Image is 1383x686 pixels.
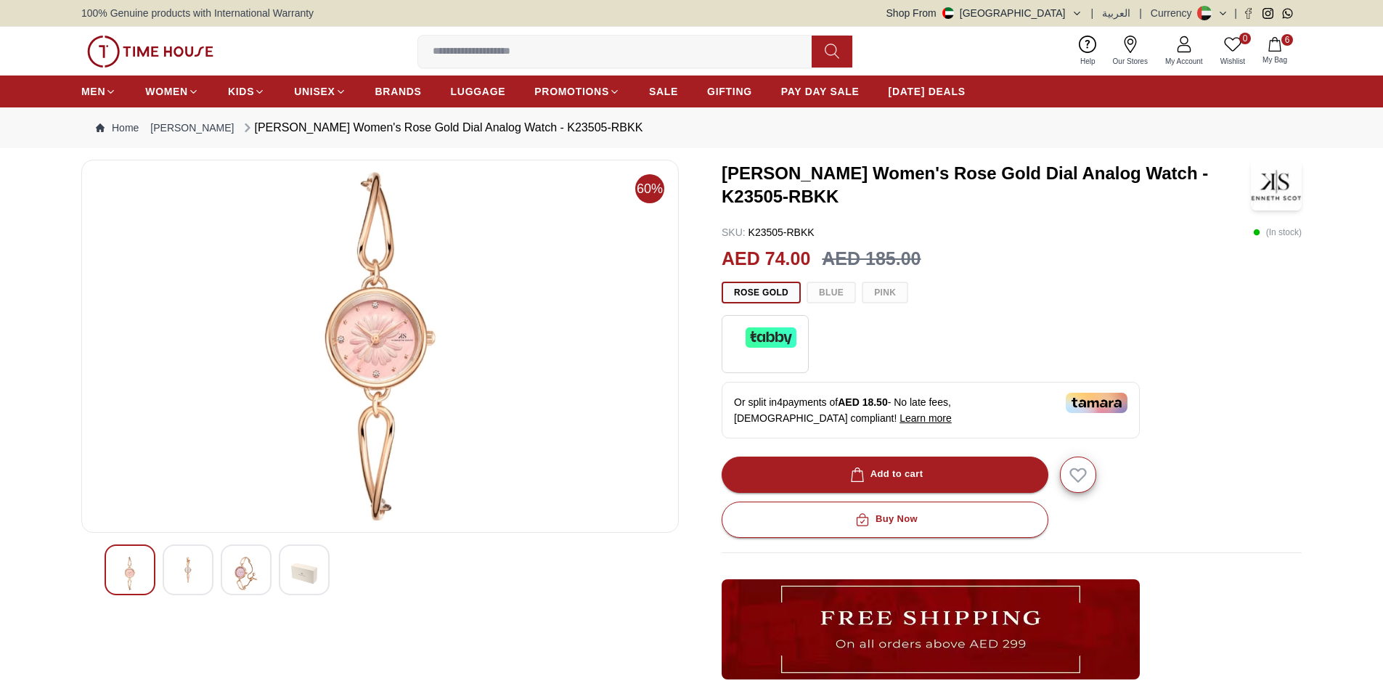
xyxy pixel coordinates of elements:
[781,78,860,105] a: PAY DAY SALE
[228,84,254,99] span: KIDS
[294,84,335,99] span: UNISEX
[81,107,1302,148] nav: Breadcrumb
[96,121,139,135] a: Home
[1091,6,1094,20] span: |
[649,84,678,99] span: SALE
[852,511,918,528] div: Buy Now
[635,174,664,203] span: 60%
[942,7,954,19] img: United Arab Emirates
[145,84,188,99] span: WOMEN
[534,78,620,105] a: PROMOTIONS
[1262,8,1273,19] a: Instagram
[1281,34,1293,46] span: 6
[1074,56,1101,67] span: Help
[1215,56,1251,67] span: Wishlist
[1066,393,1127,413] img: Tamara
[145,78,199,105] a: WOMEN
[1139,6,1142,20] span: |
[94,172,666,520] img: Kenneth Scott Women's Rose Gold Dial Analog Watch - K23505-RBKK
[822,245,921,273] h3: AED 185.00
[1239,33,1251,44] span: 0
[451,78,506,105] a: LUGGAGE
[722,579,1140,679] img: ...
[722,457,1048,493] button: Add to cart
[889,78,966,105] a: [DATE] DEALS
[722,225,815,240] p: K23505-RBKK
[722,245,810,273] h2: AED 74.00
[1151,6,1198,20] div: Currency
[781,84,860,99] span: PAY DAY SALE
[1243,8,1254,19] a: Facebook
[838,396,887,408] span: AED 18.50
[175,557,201,583] img: Kenneth Scott Women's Rose Gold Dial Analog Watch - K23505-RBKK
[1072,33,1104,70] a: Help
[81,78,116,105] a: MEN
[722,502,1048,538] button: Buy Now
[1282,8,1293,19] a: Whatsapp
[240,119,643,136] div: [PERSON_NAME] Women's Rose Gold Dial Analog Watch - K23505-RBKK
[1234,6,1237,20] span: |
[375,84,422,99] span: BRANDS
[1254,34,1296,68] button: 6My Bag
[847,466,923,483] div: Add to cart
[1212,33,1254,70] a: 0Wishlist
[1107,56,1154,67] span: Our Stores
[707,78,752,105] a: GIFTING
[150,121,234,135] a: [PERSON_NAME]
[1253,225,1302,240] p: ( In stock )
[707,84,752,99] span: GIFTING
[117,557,143,590] img: Kenneth Scott Women's Rose Gold Dial Analog Watch - K23505-RBKK
[889,84,966,99] span: [DATE] DEALS
[899,412,952,424] span: Learn more
[722,282,801,303] button: Rose Gold
[534,84,609,99] span: PROMOTIONS
[228,78,265,105] a: KIDS
[87,36,213,68] img: ...
[1104,33,1156,70] a: Our Stores
[1251,160,1302,211] img: Kenneth Scott Women's Rose Gold Dial Analog Watch - K23505-RBKK
[1102,6,1130,20] button: العربية
[886,6,1082,20] button: Shop From[GEOGRAPHIC_DATA]
[722,226,746,238] span: SKU :
[722,162,1251,208] h3: [PERSON_NAME] Women's Rose Gold Dial Analog Watch - K23505-RBKK
[451,84,506,99] span: LUGGAGE
[722,382,1140,438] div: Or split in 4 payments of - No late fees, [DEMOGRAPHIC_DATA] compliant!
[294,78,346,105] a: UNISEX
[375,78,422,105] a: BRANDS
[291,557,317,590] img: Kenneth Scott Women's Rose Gold Dial Analog Watch - K23505-RBKK
[233,557,259,590] img: Kenneth Scott Women's Rose Gold Dial Analog Watch - K23505-RBKK
[1159,56,1209,67] span: My Account
[1257,54,1293,65] span: My Bag
[649,78,678,105] a: SALE
[81,6,314,20] span: 100% Genuine products with International Warranty
[81,84,105,99] span: MEN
